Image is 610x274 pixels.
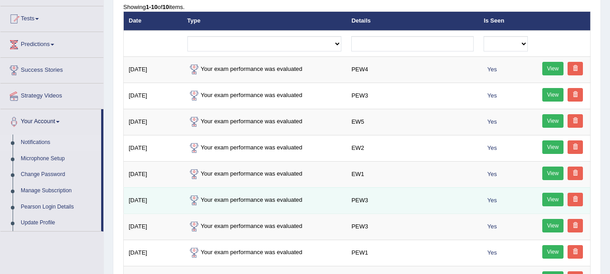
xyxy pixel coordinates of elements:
a: View [542,88,564,102]
a: View [542,62,564,75]
td: [DATE] [124,214,182,240]
td: EW5 [346,109,479,135]
a: Delete [568,245,583,259]
td: [DATE] [124,161,182,187]
a: Delete [568,140,583,154]
a: Notifications [17,135,101,151]
td: Your exam performance was evaluated [182,240,347,266]
a: Delete [568,114,583,128]
td: [DATE] [124,135,182,161]
td: Your exam performance was evaluated [182,135,347,161]
a: Delete [568,193,583,206]
td: Your exam performance was evaluated [182,109,347,135]
a: View [542,245,564,259]
td: EW2 [346,135,479,161]
td: [DATE] [124,109,182,135]
td: PEW3 [346,187,479,214]
b: 1-10 [146,4,158,10]
td: [DATE] [124,83,182,109]
td: PEW3 [346,214,479,240]
a: Is Seen [484,17,504,24]
td: Your exam performance was evaluated [182,161,347,187]
td: EW1 [346,161,479,187]
a: Tests [0,6,103,29]
td: [DATE] [124,187,182,214]
a: Pearson Login Details [17,199,101,215]
a: Delete [568,62,583,75]
a: Predictions [0,32,103,55]
td: [DATE] [124,56,182,83]
td: PEW1 [346,240,479,266]
a: View [542,219,564,232]
span: Yes [484,169,500,179]
a: View [542,140,564,154]
td: Your exam performance was evaluated [182,214,347,240]
span: Yes [484,91,500,100]
td: PEW4 [346,56,479,83]
td: Your exam performance was evaluated [182,187,347,214]
span: Yes [484,248,500,257]
td: [DATE] [124,240,182,266]
span: Yes [484,195,500,205]
span: Yes [484,117,500,126]
a: View [542,193,564,206]
a: View [542,167,564,180]
a: Manage Subscription [17,183,101,199]
div: Showing of items. [123,3,591,11]
span: Yes [484,143,500,153]
a: Delete [568,88,583,102]
td: Your exam performance was evaluated [182,83,347,109]
a: Delete [568,219,583,232]
b: 10 [163,4,169,10]
a: Strategy Videos [0,84,103,106]
a: Delete [568,167,583,180]
a: Date [129,17,141,24]
a: Success Stories [0,58,103,80]
td: Your exam performance was evaluated [182,56,347,83]
a: Change Password [17,167,101,183]
span: Yes [484,222,500,231]
td: PEW3 [346,83,479,109]
a: Details [351,17,371,24]
a: Update Profile [17,215,101,231]
span: Yes [484,65,500,74]
a: Type [187,17,200,24]
a: Your Account [0,109,101,132]
a: View [542,114,564,128]
a: Microphone Setup [17,151,101,167]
